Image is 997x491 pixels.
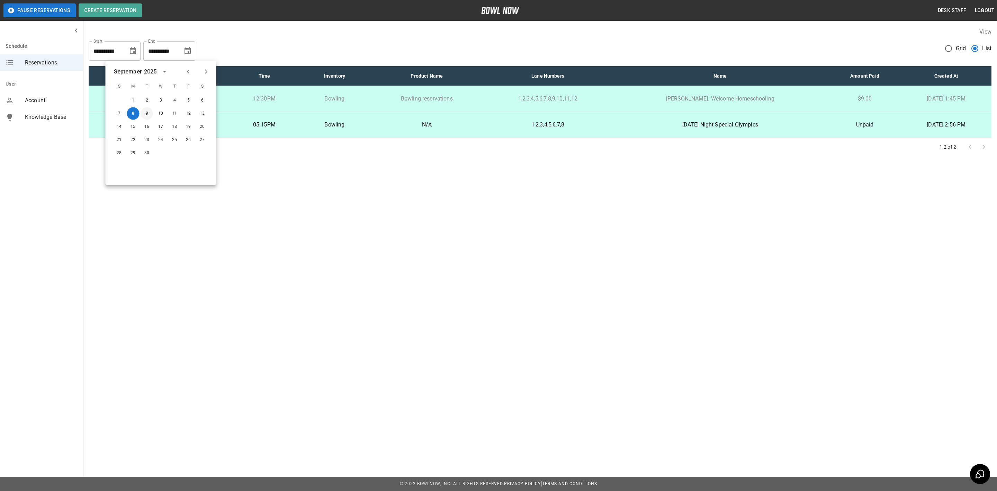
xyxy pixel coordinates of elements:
[617,121,823,129] p: [DATE] Night Special Olympics
[299,66,370,86] th: Inventory
[127,94,140,107] button: Sep 1, 2025
[113,107,126,120] button: Sep 7, 2025
[3,3,76,17] button: Pause Reservations
[400,481,504,486] span: © 2022 BowlNow, Inc. All Rights Reserved.
[127,147,140,159] button: Sep 29, 2025
[504,481,541,486] a: Privacy Policy
[481,7,519,14] img: logo
[182,107,195,120] button: Sep 12, 2025
[113,80,126,94] span: S
[196,134,209,146] button: Sep 27, 2025
[141,121,153,133] button: Sep 16, 2025
[113,147,126,159] button: Sep 28, 2025
[169,134,181,146] button: Sep 25, 2025
[834,95,896,103] p: $9.00
[141,147,153,159] button: Sep 30, 2025
[828,66,901,86] th: Amount Paid
[375,121,478,129] p: N/A
[907,95,986,103] p: [DATE] 1:45 PM
[113,134,126,146] button: Sep 21, 2025
[612,66,828,86] th: Name
[305,95,364,103] p: Bowling
[182,66,194,78] button: Previous month
[144,68,157,76] div: 2025
[907,121,986,129] p: [DATE] 2:56 PM
[617,95,823,103] p: [PERSON_NAME]. Welcome Homeschooling
[196,80,209,94] span: S
[127,107,140,120] button: Sep 8, 2025
[196,121,209,133] button: Sep 20, 2025
[182,121,195,133] button: Sep 19, 2025
[155,134,167,146] button: Sep 24, 2025
[169,94,181,107] button: Sep 4, 2025
[229,66,299,86] th: Time
[159,66,170,78] button: calendar view is open, switch to year view
[935,4,969,17] button: Desk Staff
[972,4,997,17] button: Logout
[235,121,294,129] p: 05:15PM
[141,134,153,146] button: Sep 23, 2025
[79,3,142,17] button: Create Reservation
[375,95,478,103] p: Bowling reservations
[940,143,956,150] p: 1-2 of 2
[979,28,991,35] label: View
[169,107,181,120] button: Sep 11, 2025
[141,80,153,94] span: T
[155,94,167,107] button: Sep 3, 2025
[155,121,167,133] button: Sep 17, 2025
[141,94,153,107] button: Sep 2, 2025
[113,121,126,133] button: Sep 14, 2025
[127,80,140,94] span: M
[196,107,209,120] button: Sep 13, 2025
[834,121,896,129] p: Unpaid
[155,107,167,120] button: Sep 10, 2025
[126,44,140,58] button: Choose date, selected date is Sep 8, 2025
[305,121,364,129] p: Bowling
[370,66,484,86] th: Product Name
[141,107,153,120] button: Sep 9, 2025
[901,66,991,86] th: Created At
[489,95,607,103] p: 1,2,3,4,5,6,7,8,9,10,11,12
[169,121,181,133] button: Sep 18, 2025
[956,44,966,53] span: Grid
[182,80,195,94] span: F
[182,94,195,107] button: Sep 5, 2025
[982,44,991,53] span: List
[155,80,167,94] span: W
[200,66,212,78] button: Next month
[25,113,78,121] span: Knowledge Base
[542,481,597,486] a: Terms and Conditions
[25,96,78,105] span: Account
[114,68,142,76] div: September
[196,94,209,107] button: Sep 6, 2025
[181,44,195,58] button: Choose date, selected date is Sep 8, 2025
[182,134,195,146] button: Sep 26, 2025
[89,66,159,86] th: Check In
[484,66,612,86] th: Lane Numbers
[127,121,140,133] button: Sep 15, 2025
[489,121,607,129] p: 1,2,3,4,5,6,7,8
[235,95,294,103] p: 12:30PM
[25,59,78,67] span: Reservations
[169,80,181,94] span: T
[127,134,140,146] button: Sep 22, 2025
